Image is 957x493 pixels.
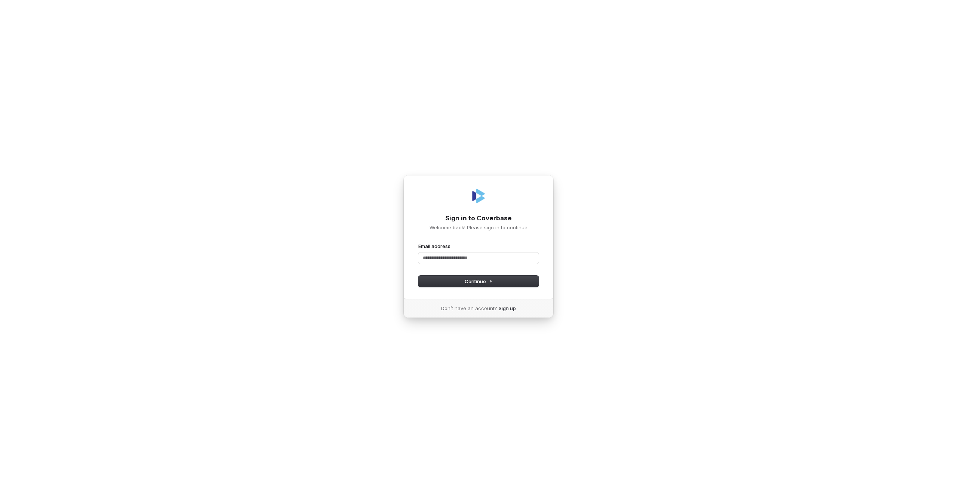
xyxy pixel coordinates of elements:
p: Welcome back! Please sign in to continue [418,224,539,231]
a: Sign up [499,305,516,312]
span: Don’t have an account? [441,305,497,312]
label: Email address [418,243,450,249]
span: Continue [465,278,493,285]
button: Continue [418,276,539,287]
img: Coverbase [470,187,487,205]
h1: Sign in to Coverbase [418,214,539,223]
